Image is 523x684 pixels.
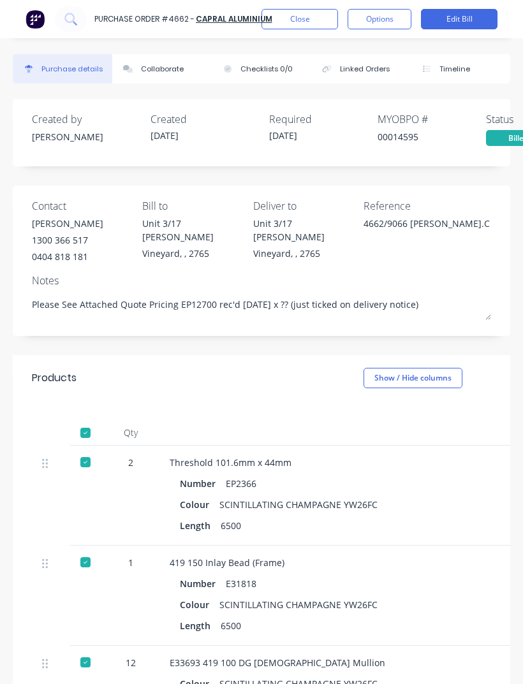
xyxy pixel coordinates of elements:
div: 12 [112,656,149,669]
div: Timeline [439,64,470,75]
div: Purchase Order #4662 - [94,13,195,25]
div: E31818 [226,574,256,593]
div: Qty [102,420,159,446]
div: 1 [112,556,149,569]
div: Number [180,474,226,493]
div: Colour [180,495,219,514]
img: Factory [26,10,45,29]
textarea: 4662/9066 [PERSON_NAME].C [364,217,491,245]
button: Purchase details [13,54,112,84]
button: Checklists 0/0 [212,54,311,84]
div: [PERSON_NAME] [32,130,140,143]
div: Checklists 0/0 [240,64,293,75]
button: Collaborate [112,54,212,84]
div: Vineyard, , 2765 [142,247,243,260]
div: Created [151,112,259,127]
div: Unit 3/17 [PERSON_NAME] [142,217,243,244]
div: SCINTILLATING CHAMPAGNE YW26FC [219,495,378,514]
div: Required [269,112,378,127]
div: Colour [180,595,219,614]
textarea: Please See Attached Quote Pricing EP12700 rec'd [DATE] x ?? (just ticked on delivery notice) [32,291,491,320]
button: Options [348,9,411,29]
div: Purchase details [41,64,103,75]
div: 6500 [221,616,241,635]
div: Linked Orders [340,64,390,75]
button: Linked Orders [311,54,411,84]
div: Notes [32,273,491,288]
button: Close [261,9,338,29]
div: Length [180,616,221,635]
div: Deliver to [253,198,354,214]
div: Length [180,516,221,535]
div: 2 [112,456,149,469]
div: 1300 366 517 [32,233,103,247]
button: Timeline [411,54,510,84]
div: 00014595 [378,130,486,143]
div: SCINTILLATING CHAMPAGNE YW26FC [219,595,378,614]
div: Reference [364,198,491,214]
button: Edit Bill [421,9,497,29]
div: MYOB PO # [378,112,486,127]
div: [PERSON_NAME] [32,217,103,230]
div: Number [180,574,226,593]
div: Bill to [142,198,243,214]
div: EP2366 [226,474,256,493]
div: Unit 3/17 [PERSON_NAME] [253,217,354,244]
div: Created by [32,112,140,127]
div: Collaborate [141,64,184,75]
div: 0404 818 181 [32,250,103,263]
div: Products [32,370,77,386]
a: Capral Aluminium [196,13,272,24]
div: 6500 [221,516,241,535]
div: Contact [32,198,133,214]
button: Show / Hide columns [364,368,462,388]
div: Vineyard, , 2765 [253,247,354,260]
